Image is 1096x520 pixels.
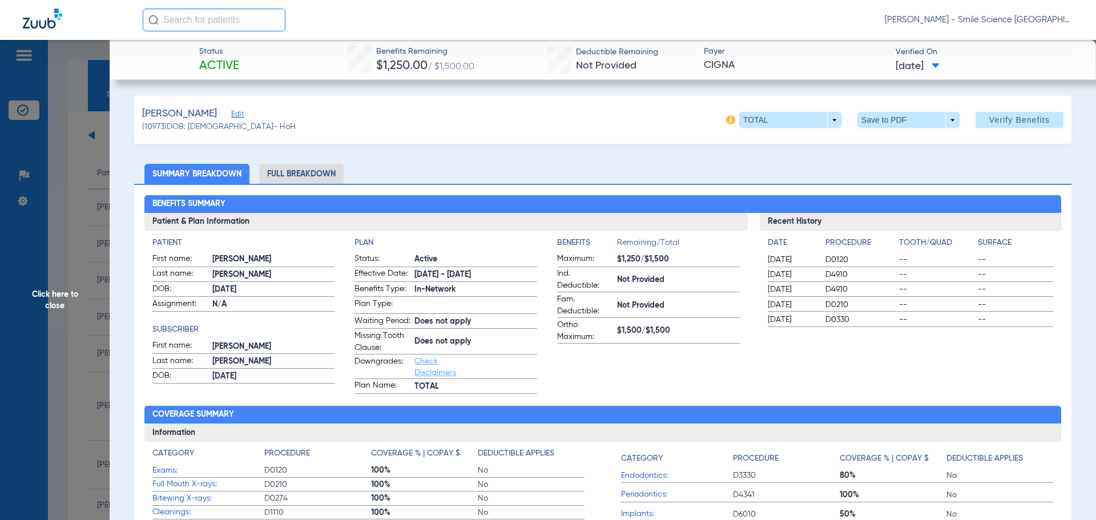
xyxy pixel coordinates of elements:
app-breakdown-title: Surface [978,237,1053,253]
span: Endodontics: [621,470,733,482]
span: Full Mouth X-rays: [152,478,264,490]
span: [PERSON_NAME] [212,269,335,281]
span: Plan Name: [354,380,410,393]
span: D0274 [264,493,371,504]
span: D6010 [733,509,840,520]
span: -- [978,284,1053,295]
span: Deductible Remaining [576,46,658,58]
span: [DATE] [212,284,335,296]
app-breakdown-title: Date [768,237,816,253]
span: Implants: [621,508,733,520]
span: -- [899,314,974,325]
span: [DATE] [768,299,816,311]
span: Verify Benefits [989,115,1050,124]
span: Benefits Remaining [376,46,474,58]
app-breakdown-title: Subscriber [152,324,335,336]
app-breakdown-title: Coverage % | Copay $ [371,448,478,463]
span: D0210 [264,479,371,490]
span: Active [414,253,537,265]
iframe: Chat Widget [1039,465,1096,520]
span: Status [199,46,239,58]
span: Benefits Type: [354,283,410,297]
span: Last name: [152,355,208,369]
span: [PERSON_NAME] [212,253,335,265]
span: Missing Tooth Clause: [354,330,410,354]
h4: Surface [978,237,1053,249]
span: First name: [152,340,208,353]
span: TOTAL [414,381,537,393]
span: [DATE] [896,59,940,74]
span: -- [978,314,1053,325]
span: $1,250.00 [376,60,428,72]
span: Not Provided [576,61,636,71]
span: $1,500/$1,500 [617,325,740,337]
span: [PERSON_NAME] - Smile Science [GEOGRAPHIC_DATA] [885,14,1073,26]
app-breakdown-title: Benefits [557,237,617,253]
span: -- [899,269,974,280]
input: Search for patients [143,9,285,31]
h3: Patient & Plan Information [144,213,748,231]
span: Status: [354,253,410,267]
span: Ind. Deductible: [557,268,613,292]
h4: Procedure [825,237,895,249]
span: [DATE] [768,254,816,265]
span: D4910 [825,284,895,295]
span: -- [899,284,974,295]
span: No [478,465,585,476]
h4: Coverage % | Copay $ [371,448,460,459]
span: DOB: [152,283,208,297]
img: info-icon [726,115,735,124]
span: DOB: [152,370,208,384]
img: Search Icon [148,15,159,25]
span: 100% [371,465,478,476]
app-breakdown-title: Procedure [825,237,895,253]
h4: Patient [152,237,335,249]
span: First name: [152,253,208,267]
span: -- [978,269,1053,280]
span: Does not apply [414,336,537,348]
h4: Plan [354,237,537,249]
span: Assignment: [152,298,208,312]
span: Periodontics: [621,489,733,501]
span: Payer [704,46,886,58]
span: N/A [212,299,335,311]
app-breakdown-title: Category [152,448,264,463]
span: No [478,493,585,504]
span: Remaining/Total [617,237,740,253]
span: No [946,509,1053,520]
span: No [946,470,1053,481]
span: / $1,500.00 [428,62,474,71]
span: [PERSON_NAME] [142,107,217,121]
span: D0120 [264,465,371,476]
h2: Benefits Summary [144,195,1062,213]
h2: Coverage Summary [144,406,1062,424]
span: Downgrades: [354,356,410,378]
span: Plan Type: [354,298,410,313]
span: Does not apply [414,316,537,328]
h3: Recent History [760,213,1062,231]
app-breakdown-title: Procedure [264,448,371,463]
h4: Deductible Applies [478,448,554,459]
app-breakdown-title: Deductible Applies [478,448,585,463]
h4: Benefits [557,237,617,249]
span: No [946,489,1053,501]
span: D4910 [825,269,895,280]
span: [DATE] - [DATE] [414,269,537,281]
span: [DATE] [768,269,816,280]
span: -- [899,254,974,265]
li: Summary Breakdown [144,164,249,184]
span: [DATE] [212,370,335,382]
app-breakdown-title: Tooth/Quad [899,237,974,253]
span: -- [899,299,974,311]
span: Not Provided [617,300,740,312]
span: [PERSON_NAME] [212,341,335,353]
span: Exams: [152,465,264,477]
span: (10973) DOB: [DEMOGRAPHIC_DATA] - HoH [142,121,296,133]
app-breakdown-title: Procedure [733,448,840,469]
span: -- [978,299,1053,311]
h4: Procedure [733,453,779,465]
app-breakdown-title: Coverage % | Copay $ [840,448,946,469]
span: Effective Date: [354,268,410,281]
span: D1110 [264,507,371,518]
